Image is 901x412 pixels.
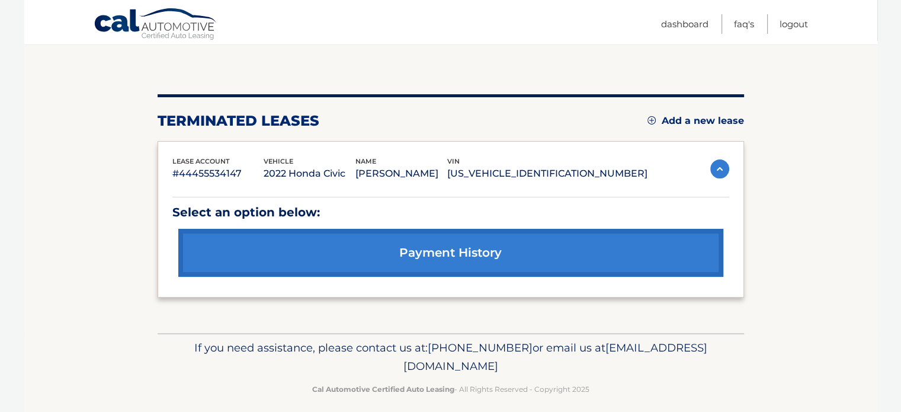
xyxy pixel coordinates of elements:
[172,157,230,165] span: lease account
[94,8,218,42] a: Cal Automotive
[428,341,533,354] span: [PHONE_NUMBER]
[355,165,447,182] p: [PERSON_NAME]
[647,115,744,127] a: Add a new lease
[312,385,454,394] strong: Cal Automotive Certified Auto Leasing
[165,338,736,376] p: If you need assistance, please contact us at: or email us at
[447,157,460,165] span: vin
[264,165,355,182] p: 2022 Honda Civic
[264,157,293,165] span: vehicle
[734,14,754,34] a: FAQ's
[172,165,264,182] p: #44455534147
[780,14,808,34] a: Logout
[447,165,647,182] p: [US_VEHICLE_IDENTIFICATION_NUMBER]
[647,116,656,124] img: add.svg
[710,159,729,178] img: accordion-active.svg
[355,157,376,165] span: name
[172,202,729,223] p: Select an option below:
[178,229,723,277] a: payment history
[158,112,319,130] h2: terminated leases
[165,383,736,395] p: - All Rights Reserved - Copyright 2025
[661,14,708,34] a: Dashboard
